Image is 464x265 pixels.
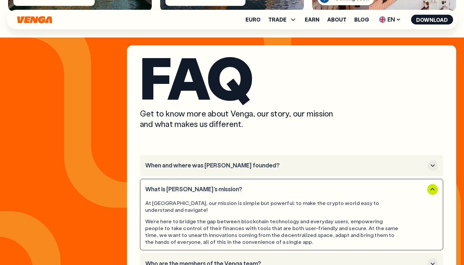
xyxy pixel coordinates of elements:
[140,108,339,129] p: Get to know more about Venga, our story, our mission and what makes us different.
[354,17,369,22] a: Blog
[145,160,438,171] button: When and where was [PERSON_NAME] founded?
[268,17,287,22] span: TRADE
[145,184,438,195] button: What is [PERSON_NAME]’s mission?
[268,16,297,23] span: TRADE
[379,16,386,23] img: flag-uk
[145,218,401,245] div: We’re here to bridge the gap between blockchain technology and everyday users, empowering people ...
[246,17,260,22] a: Euro
[377,14,403,25] span: EN
[16,16,53,23] svg: Home
[305,17,319,22] a: Earn
[140,52,443,102] h2: FAQ
[411,15,453,24] button: Download
[145,162,425,169] h3: When and where was [PERSON_NAME] founded?
[145,186,425,193] h3: What is [PERSON_NAME]’s mission?
[145,200,401,213] div: At [GEOGRAPHIC_DATA], our mission is simple but powerful: to make the crypto world easy to unders...
[327,17,346,22] a: About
